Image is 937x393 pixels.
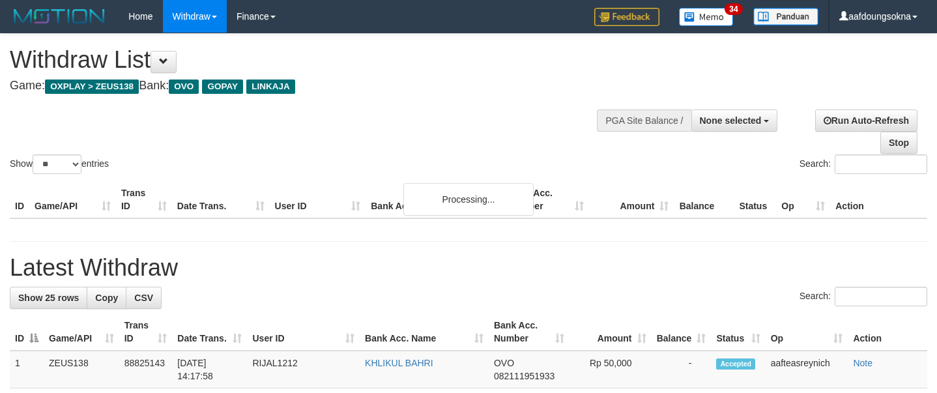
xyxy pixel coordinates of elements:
th: Date Trans.: activate to sort column ascending [172,313,247,351]
div: PGA Site Balance / [597,109,691,132]
th: Balance [674,181,734,218]
h1: Latest Withdraw [10,255,927,281]
img: MOTION_logo.png [10,7,109,26]
th: Amount [589,181,674,218]
input: Search: [835,287,927,306]
td: Rp 50,000 [569,351,651,388]
span: Copy 082111951933 to clipboard [494,371,555,381]
td: - [652,351,712,388]
th: Bank Acc. Number: activate to sort column ascending [489,313,569,351]
th: Game/API [29,181,116,218]
a: CSV [126,287,162,309]
th: User ID: activate to sort column ascending [247,313,360,351]
td: 88825143 [119,351,173,388]
th: User ID [270,181,366,218]
th: Status [734,181,776,218]
span: Accepted [716,358,755,370]
label: Search: [800,154,927,174]
th: Action [830,181,927,218]
img: Button%20Memo.svg [679,8,734,26]
img: panduan.png [753,8,818,25]
th: Bank Acc. Name [366,181,503,218]
td: 1 [10,351,44,388]
span: OVO [494,358,514,368]
th: Trans ID [116,181,172,218]
span: OXPLAY > ZEUS138 [45,80,139,94]
td: ZEUS138 [44,351,119,388]
th: Bank Acc. Name: activate to sort column ascending [360,313,489,351]
th: Game/API: activate to sort column ascending [44,313,119,351]
span: GOPAY [202,80,243,94]
a: Stop [880,132,917,154]
span: None selected [700,115,762,126]
span: Show 25 rows [18,293,79,303]
button: None selected [691,109,778,132]
a: Run Auto-Refresh [815,109,917,132]
td: RIJAL1212 [247,351,360,388]
td: aafteasreynich [766,351,848,388]
th: Trans ID: activate to sort column ascending [119,313,173,351]
th: Op: activate to sort column ascending [766,313,848,351]
span: CSV [134,293,153,303]
th: Bank Acc. Number [504,181,589,218]
h4: Game: Bank: [10,80,612,93]
th: Balance: activate to sort column ascending [652,313,712,351]
th: Action [848,313,927,351]
img: Feedback.jpg [594,8,659,26]
th: Op [776,181,830,218]
span: LINKAJA [246,80,295,94]
span: Copy [95,293,118,303]
label: Search: [800,287,927,306]
th: Date Trans. [172,181,270,218]
a: KHLIKUL BAHRI [365,358,433,368]
th: ID: activate to sort column descending [10,313,44,351]
td: [DATE] 14:17:58 [172,351,247,388]
a: Note [853,358,872,368]
a: Copy [87,287,126,309]
span: OVO [169,80,199,94]
a: Show 25 rows [10,287,87,309]
th: Amount: activate to sort column ascending [569,313,651,351]
select: Showentries [33,154,81,174]
th: ID [10,181,29,218]
input: Search: [835,154,927,174]
label: Show entries [10,154,109,174]
div: Processing... [403,183,534,216]
span: 34 [725,3,742,15]
h1: Withdraw List [10,47,612,73]
th: Status: activate to sort column ascending [711,313,765,351]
